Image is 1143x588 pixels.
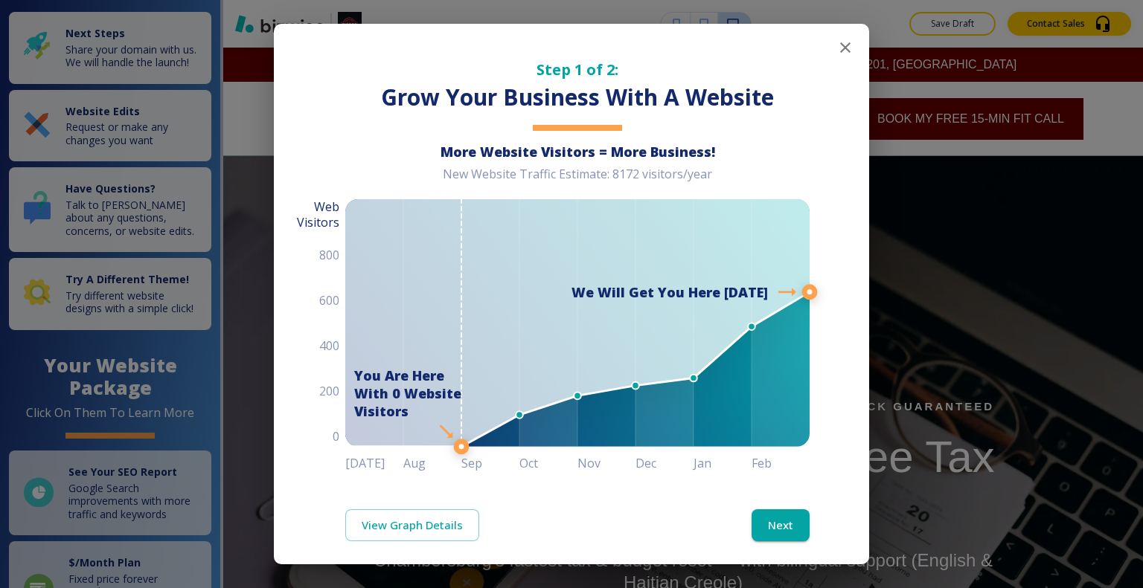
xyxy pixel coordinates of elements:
[752,509,810,540] button: Next
[577,453,635,474] h6: Nov
[461,453,519,474] h6: Sep
[345,167,810,194] div: New Website Traffic Estimate: 8172 visitors/year
[519,453,577,474] h6: Oct
[345,143,810,161] h6: More Website Visitors = More Business!
[635,453,694,474] h6: Dec
[345,83,810,113] h3: Grow Your Business With A Website
[345,509,479,540] a: View Graph Details
[345,59,810,80] h5: Step 1 of 2:
[403,453,461,474] h6: Aug
[345,453,403,474] h6: [DATE]
[752,453,810,474] h6: Feb
[694,453,752,474] h6: Jan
